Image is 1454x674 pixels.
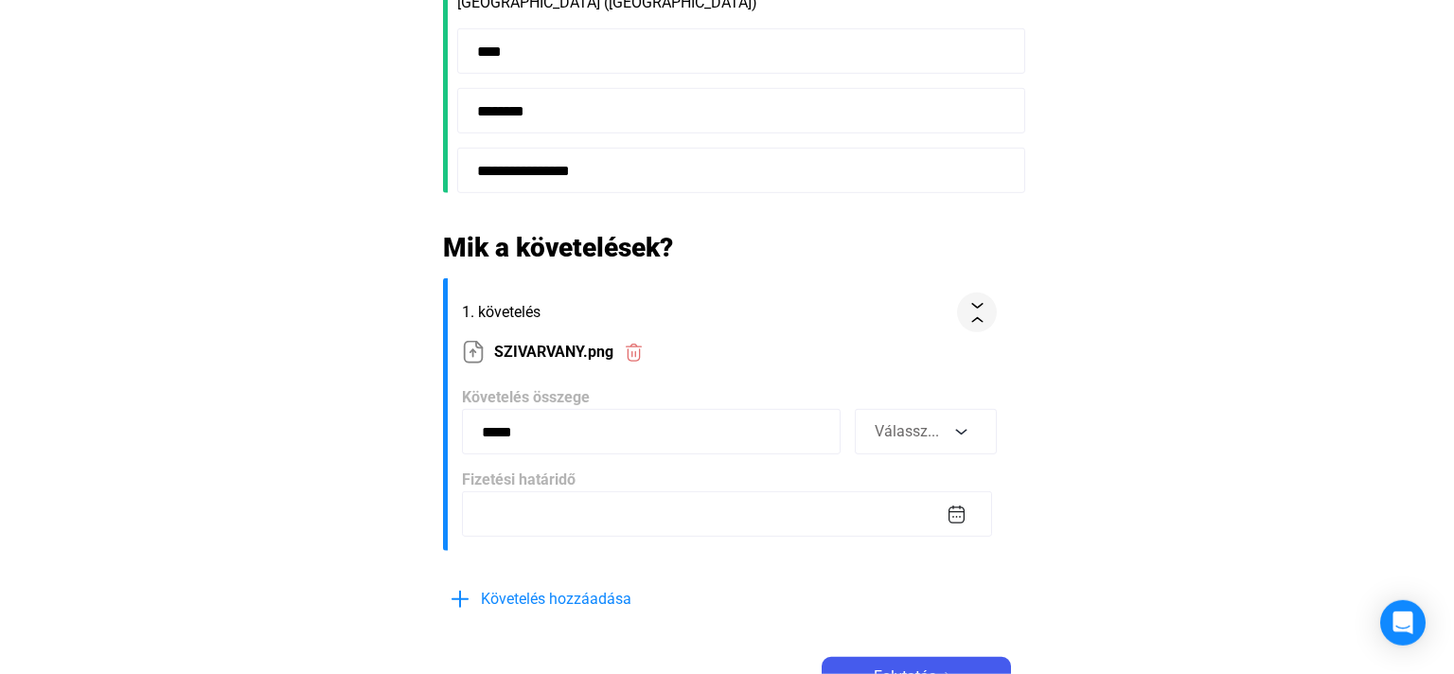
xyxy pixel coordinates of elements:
span: Követelés összege [462,388,590,406]
span: Követelés hozzáadása [481,588,631,611]
button: collapse [957,293,997,332]
button: Válassz... [855,409,997,454]
span: Válassz... [875,422,939,440]
button: trash-red [613,332,653,372]
img: calendar [947,505,966,524]
h2: Mik a követelések? [443,231,1011,264]
img: plus-blue [449,588,471,611]
span: SZIVARVANY.png [494,341,613,364]
img: upload-paper [462,341,485,364]
span: 1. követelés [462,301,949,324]
button: calendar [945,503,968,526]
div: Open Intercom Messenger [1380,600,1426,646]
span: Fizetési határidő [462,470,576,488]
img: trash-red [624,343,644,363]
button: plus-blueKövetelés hozzáadása [443,579,727,619]
img: collapse [967,303,987,323]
